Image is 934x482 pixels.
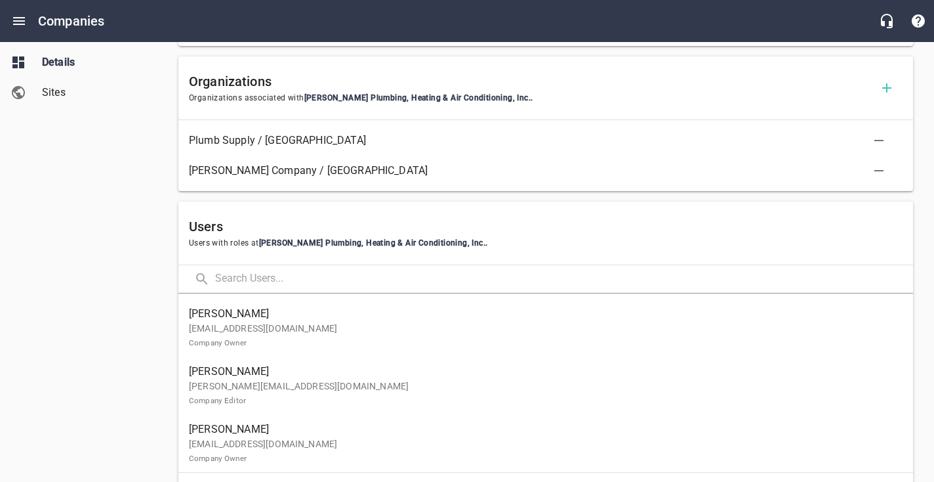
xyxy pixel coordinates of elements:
[3,5,35,37] button: Open drawer
[189,216,903,237] h6: Users
[178,299,913,357] a: [PERSON_NAME][EMAIL_ADDRESS][DOMAIN_NAME]Company Owner
[178,414,913,472] a: [PERSON_NAME][EMAIL_ADDRESS][DOMAIN_NAME]Company Owner
[189,364,892,380] span: [PERSON_NAME]
[903,5,934,37] button: Support Portal
[189,396,246,405] small: Company Editor
[304,93,533,102] span: [PERSON_NAME] Plumbing, Heating & Air Conditioning, Inc. .
[863,155,895,186] button: Delete Association
[38,11,104,32] h6: Companies
[178,357,913,414] a: [PERSON_NAME][PERSON_NAME][EMAIL_ADDRESS][DOMAIN_NAME]Company Editor
[189,322,892,349] p: [EMAIL_ADDRESS][DOMAIN_NAME]
[189,133,882,148] span: Plumb Supply / [GEOGRAPHIC_DATA]
[189,380,892,407] p: [PERSON_NAME][EMAIL_ADDRESS][DOMAIN_NAME]
[871,5,903,37] button: Live Chat
[189,237,903,250] span: Users with roles at
[259,238,488,248] span: [PERSON_NAME] Plumbing, Heating & Air Conditioning, Inc. .
[863,125,895,156] button: Delete Association
[189,437,892,465] p: [EMAIL_ADDRESS][DOMAIN_NAME]
[871,72,903,104] button: Add Organization
[215,265,913,294] input: Search Users...
[189,422,892,437] span: [PERSON_NAME]
[189,71,871,92] h6: Organizations
[42,85,142,100] span: Sites
[189,338,247,347] small: Company Owner
[189,163,882,179] span: [PERSON_NAME] Company / [GEOGRAPHIC_DATA]
[189,92,871,105] span: Organizations associated with
[189,306,892,322] span: [PERSON_NAME]
[189,454,247,463] small: Company Owner
[42,55,142,70] span: Details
